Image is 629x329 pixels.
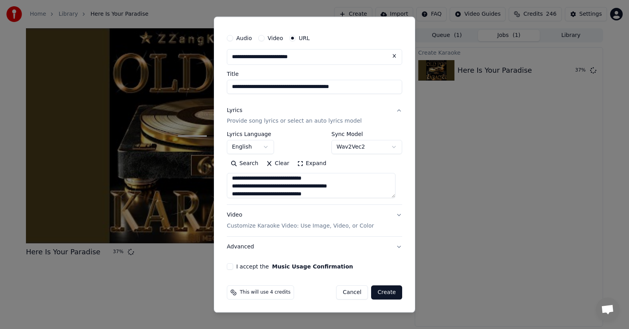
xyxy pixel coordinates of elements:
[293,158,330,170] button: Expand
[331,132,402,137] label: Sync Model
[227,222,374,230] p: Customize Karaoke Video: Use Image, Video, or Color
[240,290,291,296] span: This will use 4 credits
[227,107,242,114] div: Lyrics
[236,264,353,270] label: I accept the
[227,71,402,77] label: Title
[227,132,402,205] div: LyricsProvide song lyrics or select an auto lyrics model
[227,237,402,257] button: Advanced
[272,264,353,270] button: I accept the
[262,158,293,170] button: Clear
[227,158,262,170] button: Search
[224,11,405,18] h2: Create Karaoke
[336,286,368,300] button: Cancel
[371,286,402,300] button: Create
[227,118,362,125] p: Provide song lyrics or select an auto lyrics model
[227,132,274,137] label: Lyrics Language
[227,205,402,237] button: VideoCustomize Karaoke Video: Use Image, Video, or Color
[299,35,310,41] label: URL
[227,211,374,230] div: Video
[268,35,283,41] label: Video
[227,100,402,132] button: LyricsProvide song lyrics or select an auto lyrics model
[236,35,252,41] label: Audio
